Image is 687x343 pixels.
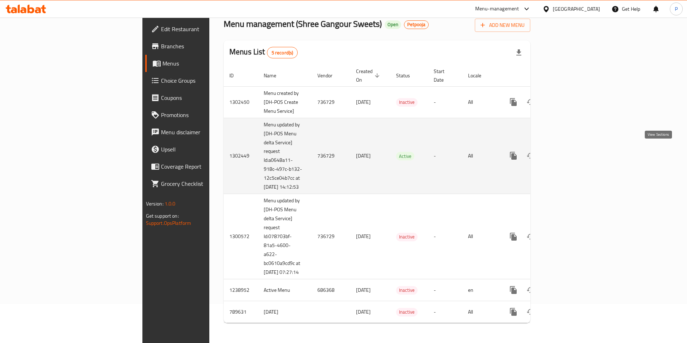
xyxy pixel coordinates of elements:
[146,199,164,208] span: Version:
[404,21,428,28] span: Petpooja
[161,93,252,102] span: Coupons
[161,162,252,171] span: Coverage Report
[475,5,519,13] div: Menu-management
[145,158,257,175] a: Coverage Report
[396,233,418,241] span: Inactive
[356,67,382,84] span: Created On
[505,147,522,164] button: more
[428,194,462,279] td: -
[145,38,257,55] a: Branches
[675,5,678,13] span: P
[258,279,312,301] td: Active Menu
[145,55,257,72] a: Menus
[312,279,350,301] td: 686368
[145,106,257,124] a: Promotions
[229,47,298,58] h2: Menus List
[522,281,539,299] button: Change Status
[356,232,371,241] span: [DATE]
[224,16,382,32] span: Menu management ( Shree Gangour Sweets )
[145,20,257,38] a: Edit Restaurant
[468,71,491,80] span: Locale
[229,71,243,80] span: ID
[146,218,191,228] a: Support.OpsPlatform
[428,118,462,194] td: -
[396,71,419,80] span: Status
[356,285,371,295] span: [DATE]
[481,21,525,30] span: Add New Menu
[396,98,418,107] div: Inactive
[161,179,252,188] span: Grocery Checklist
[428,86,462,118] td: -
[475,19,530,32] button: Add New Menu
[522,93,539,111] button: Change Status
[428,301,462,323] td: -
[385,20,401,29] div: Open
[396,286,418,294] span: Inactive
[145,89,257,106] a: Coupons
[553,5,600,13] div: [GEOGRAPHIC_DATA]
[145,72,257,89] a: Choice Groups
[356,97,371,107] span: [DATE]
[505,228,522,245] button: more
[356,151,371,160] span: [DATE]
[146,211,179,221] span: Get support on:
[161,111,252,119] span: Promotions
[462,279,499,301] td: en
[162,59,252,68] span: Menus
[258,86,312,118] td: Menu created by [DH-POS Create Menu Service]
[462,86,499,118] td: All
[267,47,298,58] div: Total records count
[258,118,312,194] td: Menu updated by [DH-POS Menu delta Service] request Id:a0648a11-918c-497c-b132-12c5ce04b7cc at [D...
[258,194,312,279] td: Menu updated by [DH-POS Menu delta Service] request Id:078703bf-81a5-4600-a622-bc0610a9cd9c at [D...
[161,128,252,136] span: Menu disclaimer
[161,25,252,33] span: Edit Restaurant
[312,194,350,279] td: 736729
[505,281,522,299] button: more
[161,76,252,85] span: Choice Groups
[224,65,579,323] table: enhanced table
[385,21,401,28] span: Open
[317,71,342,80] span: Vendor
[428,279,462,301] td: -
[522,228,539,245] button: Change Status
[258,301,312,323] td: [DATE]
[145,175,257,192] a: Grocery Checklist
[264,71,286,80] span: Name
[267,49,298,56] span: 5 record(s)
[434,67,454,84] span: Start Date
[462,194,499,279] td: All
[396,308,418,316] span: Inactive
[161,145,252,154] span: Upsell
[462,301,499,323] td: All
[499,65,579,87] th: Actions
[505,93,522,111] button: more
[462,118,499,194] td: All
[396,152,414,160] span: Active
[145,124,257,141] a: Menu disclaimer
[165,199,176,208] span: 1.0.0
[396,98,418,106] span: Inactive
[510,44,527,61] div: Export file
[312,118,350,194] td: 736729
[505,303,522,320] button: more
[161,42,252,50] span: Branches
[145,141,257,158] a: Upsell
[356,307,371,317] span: [DATE]
[312,86,350,118] td: 736729
[522,303,539,320] button: Change Status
